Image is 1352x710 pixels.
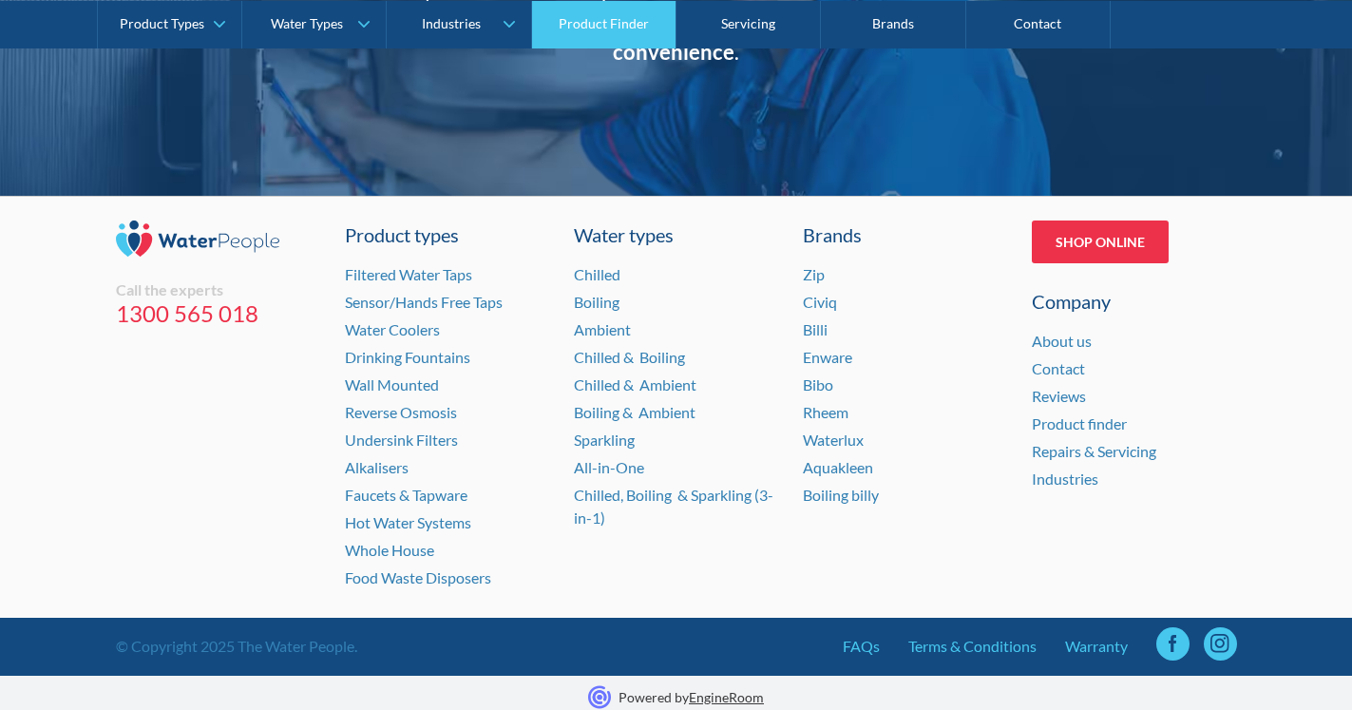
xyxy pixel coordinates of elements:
[345,431,458,449] a: Undersink Filters
[1032,414,1127,432] a: Product finder
[1065,635,1128,658] a: Warranty
[116,299,321,328] a: 1300 565 018
[574,348,685,366] a: Chilled & Boiling
[803,320,828,338] a: Billi
[803,458,873,476] a: Aquakleen
[574,403,695,421] a: Boiling & Ambient
[422,15,481,31] div: Industries
[1032,387,1086,405] a: Reviews
[1032,332,1092,350] a: About us
[803,348,852,366] a: Enware
[345,513,471,531] a: Hot Water Systems
[689,689,764,705] a: EngineRoom
[345,486,467,504] a: Faucets & Tapware
[345,320,440,338] a: Water Coolers
[345,293,503,311] a: Sensor/Hands Free Taps
[1032,470,1098,488] a: Industries
[1032,359,1085,377] a: Contact
[574,320,631,338] a: Ambient
[803,486,879,504] a: Boiling billy
[574,375,696,393] a: Chilled & Ambient
[613,8,1015,65] strong: at your convenience
[1032,287,1237,316] div: Company
[574,431,635,449] a: Sparkling
[803,403,848,421] a: Rheem
[619,687,764,707] p: Powered by
[345,541,434,559] a: Whole House
[345,403,457,421] a: Reverse Osmosis
[345,348,470,366] a: Drinking Fountains
[908,635,1037,658] a: Terms & Conditions
[345,221,550,249] a: Product types
[1032,221,1169,263] a: Shop Online
[271,15,343,31] div: Water Types
[345,458,409,476] a: Alkalisers
[803,293,837,311] a: Civiq
[574,458,644,476] a: All-in-One
[803,431,864,449] a: Waterlux
[345,375,439,393] a: Wall Mounted
[345,265,472,283] a: Filtered Water Taps
[116,280,321,299] div: Call the experts
[843,635,880,658] a: FAQs
[803,265,825,283] a: Zip
[803,375,833,393] a: Bibo
[120,15,204,31] div: Product Types
[574,221,779,249] a: Water types
[803,221,1008,249] div: Brands
[574,486,773,527] a: Chilled, Boiling & Sparkling (3-in-1)
[345,568,491,586] a: Food Waste Disposers
[574,265,620,283] a: Chilled
[574,293,619,311] a: Boiling
[116,635,357,658] div: © Copyright 2025 The Water People.
[1032,442,1156,460] a: Repairs & Servicing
